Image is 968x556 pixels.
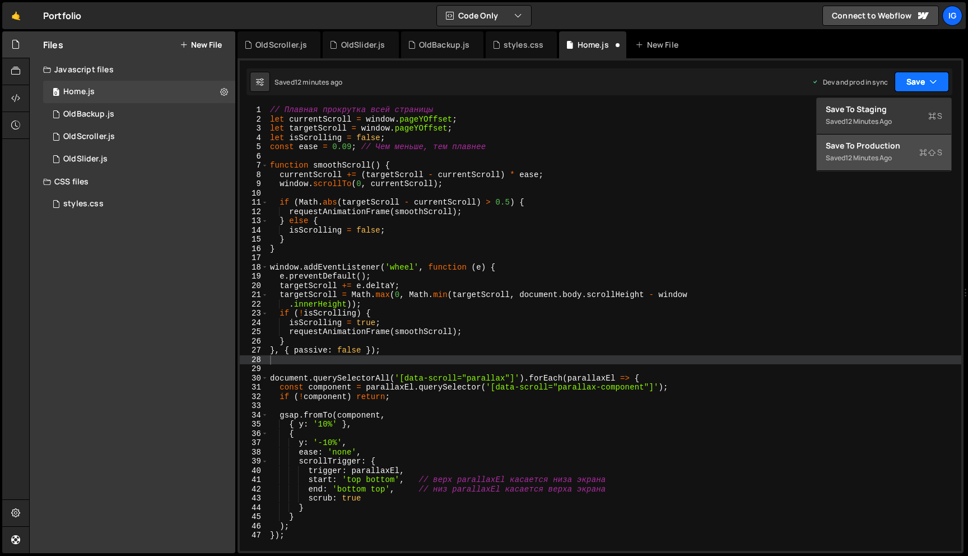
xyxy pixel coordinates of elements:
[240,198,268,207] div: 11
[240,327,268,337] div: 25
[240,494,268,503] div: 43
[437,6,531,26] button: Code Only
[240,105,268,115] div: 1
[240,429,268,439] div: 36
[43,148,235,170] div: OldSlider.js
[845,117,892,126] div: 12 minutes ago
[240,355,268,365] div: 28
[240,244,268,254] div: 16
[845,153,892,163] div: 12 minutes ago
[240,337,268,346] div: 26
[240,235,268,244] div: 15
[240,179,268,189] div: 9
[240,115,268,124] div: 2
[817,135,951,171] button: Save to ProductionS Saved12 minutes ago
[240,485,268,494] div: 42
[826,140,942,151] div: Save to Production
[240,189,268,198] div: 10
[240,364,268,374] div: 29
[240,512,268,522] div: 45
[826,115,942,128] div: Saved
[240,170,268,180] div: 8
[43,39,63,51] h2: Files
[928,110,942,122] span: S
[240,392,268,402] div: 32
[240,309,268,318] div: 23
[240,300,268,309] div: 22
[43,81,235,103] div: 14577/37696.js
[240,466,268,476] div: 40
[295,77,342,87] div: 12 minutes ago
[240,263,268,272] div: 18
[63,87,95,97] div: Home.js
[43,193,235,215] div: 14577/44352.css
[240,152,268,161] div: 6
[240,457,268,466] div: 39
[63,199,104,209] div: styles.css
[240,475,268,485] div: 41
[30,58,235,81] div: Javascript files
[240,522,268,531] div: 46
[43,9,81,22] div: Portfolio
[53,89,59,98] span: 0
[240,161,268,170] div: 7
[240,281,268,291] div: 20
[240,503,268,513] div: 44
[240,226,268,235] div: 14
[240,133,268,143] div: 4
[2,2,30,29] a: 🤙
[578,39,609,50] div: Home.js
[240,142,268,152] div: 5
[255,39,307,50] div: OldScroller.js
[419,39,470,50] div: OldBackup.js
[30,170,235,193] div: CSS files
[504,39,544,50] div: styles.css
[817,98,951,135] button: Save to StagingS Saved12 minutes ago
[240,272,268,281] div: 19
[635,39,682,50] div: New File
[240,290,268,300] div: 21
[240,318,268,328] div: 24
[240,207,268,217] div: 12
[240,383,268,392] div: 31
[43,103,235,126] div: 14577/44351.js
[63,109,114,119] div: OldBackup.js
[240,438,268,448] div: 37
[180,40,222,49] button: New File
[919,147,942,158] span: S
[240,124,268,133] div: 3
[240,420,268,429] div: 35
[822,6,939,26] a: Connect to Webflow
[240,216,268,226] div: 13
[63,132,115,142] div: OldScroller.js
[63,154,108,164] div: OldSlider.js
[826,151,942,165] div: Saved
[240,401,268,411] div: 33
[341,39,385,50] div: OldSlider.js
[942,6,962,26] a: Ig
[240,448,268,457] div: 38
[826,104,942,115] div: Save to Staging
[240,411,268,420] div: 34
[240,253,268,263] div: 17
[274,77,342,87] div: Saved
[812,77,888,87] div: Dev and prod in sync
[43,126,235,148] div: 14577/44646.js
[240,531,268,540] div: 47
[240,374,268,383] div: 30
[895,72,949,92] button: Save
[240,346,268,355] div: 27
